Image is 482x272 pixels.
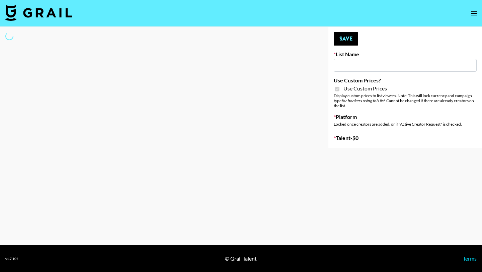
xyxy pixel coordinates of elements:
[341,98,385,103] em: for bookers using this list
[225,255,257,262] div: © Grail Talent
[334,114,477,120] label: Platform
[334,77,477,84] label: Use Custom Prices?
[334,93,477,108] div: Display custom prices to list viewers. Note: This will lock currency and campaign type . Cannot b...
[467,7,481,20] button: open drawer
[343,85,387,92] span: Use Custom Prices
[334,32,358,46] button: Save
[463,255,477,262] a: Terms
[5,257,18,261] div: v 1.7.104
[334,51,477,58] label: List Name
[334,122,477,127] div: Locked once creators are added, or if "Active Creator Request" is checked.
[334,135,477,141] label: Talent - $ 0
[5,5,72,21] img: Grail Talent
